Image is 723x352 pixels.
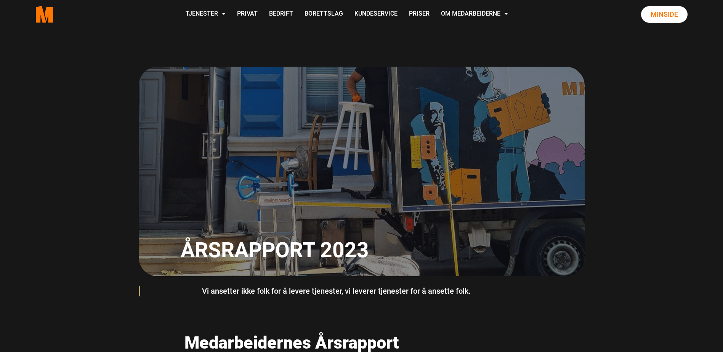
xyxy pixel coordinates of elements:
a: Privat [231,1,263,28]
a: Priser [403,1,435,28]
h1: Årsrapport 2023 [181,235,369,265]
blockquote: Vi ansetter ikke folk for å levere tjenester, vi leverer tjenester for å ansette folk. [194,282,529,300]
a: Om Medarbeiderne [435,1,514,28]
a: Bedrift [263,1,299,28]
a: Minside [641,6,688,23]
a: Tjenester [180,1,231,28]
a: Borettslag [299,1,349,28]
a: Kundeservice [349,1,403,28]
